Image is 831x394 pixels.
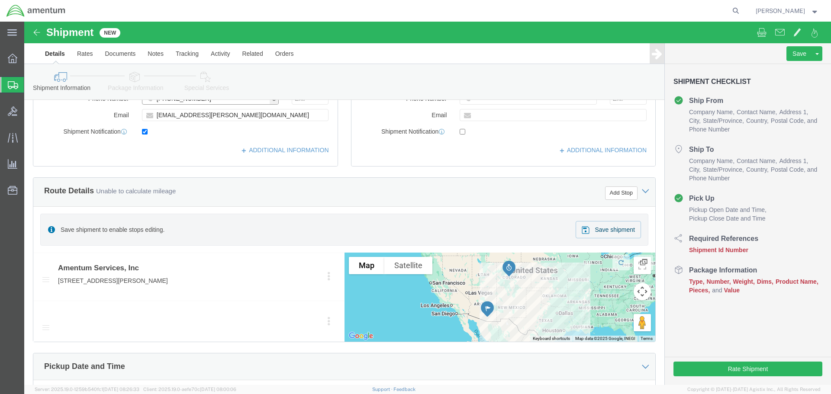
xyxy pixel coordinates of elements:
iframe: FS Legacy Container [24,22,831,385]
span: Steven Alcott [756,6,805,16]
a: Feedback [393,387,415,392]
span: Client: 2025.19.0-aefe70c [143,387,236,392]
span: Server: 2025.19.0-1259b540fc1 [35,387,139,392]
a: Support [372,387,394,392]
img: logo [6,4,66,17]
span: [DATE] 08:26:33 [103,387,139,392]
button: [PERSON_NAME] [755,6,819,16]
span: Copyright © [DATE]-[DATE] Agistix Inc., All Rights Reserved [687,386,821,393]
span: [DATE] 08:00:06 [200,387,236,392]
